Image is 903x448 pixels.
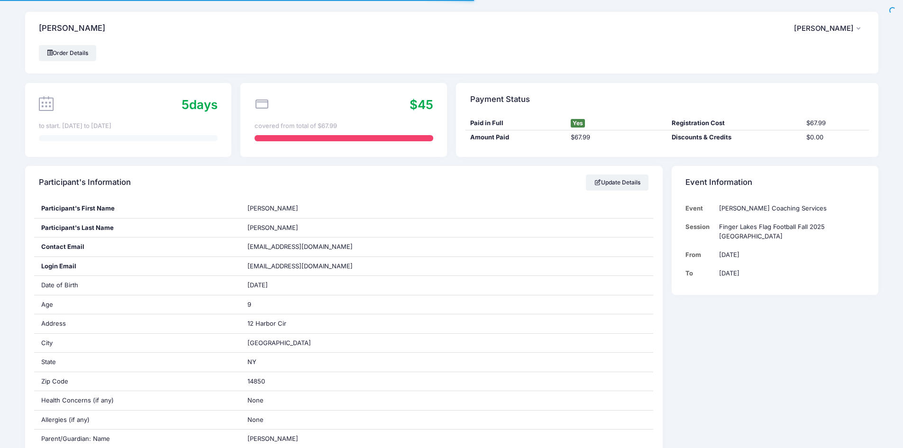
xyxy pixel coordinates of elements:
div: State [34,353,240,372]
h4: [PERSON_NAME] [39,15,105,42]
span: None [247,396,264,404]
span: [PERSON_NAME] [247,204,298,212]
td: [DATE] [714,246,864,264]
div: Allergies (if any) [34,411,240,430]
span: [EMAIL_ADDRESS][DOMAIN_NAME] [247,243,353,250]
div: Age [34,295,240,314]
div: Address [34,314,240,333]
span: NY [247,358,256,366]
span: [PERSON_NAME] [247,224,298,231]
span: None [247,416,264,423]
div: $0.00 [802,133,869,142]
span: 9 [247,301,251,308]
span: [PERSON_NAME] [794,24,854,33]
td: Event [685,199,714,218]
div: days [182,95,218,114]
span: [DATE] [247,281,268,289]
td: Finger Lakes Flag Football Fall 2025 [GEOGRAPHIC_DATA] [714,218,864,246]
span: 12 Harbor Cir [247,320,286,327]
h4: Payment Status [470,86,530,113]
span: Yes [571,119,585,128]
span: 5 [182,97,189,112]
div: Login Email [34,257,240,276]
div: City [34,334,240,353]
td: To [685,264,714,283]
div: Date of Birth [34,276,240,295]
td: Session [685,218,714,246]
div: to start. [DATE] to [DATE] [39,121,218,131]
div: $67.99 [566,133,667,142]
span: 14850 [247,377,265,385]
button: [PERSON_NAME] [794,18,865,39]
span: [EMAIL_ADDRESS][DOMAIN_NAME] [247,262,366,271]
span: $45 [410,97,433,112]
div: Contact Email [34,238,240,256]
a: Update Details [586,174,649,191]
div: Participant's Last Name [34,219,240,238]
div: Discounts & Credits [667,133,802,142]
span: [GEOGRAPHIC_DATA] [247,339,311,347]
a: Order Details [39,45,97,61]
div: Health Concerns (if any) [34,391,240,410]
div: Registration Cost [667,119,802,128]
td: From [685,246,714,264]
div: Participant's First Name [34,199,240,218]
h4: Participant's Information [39,169,131,196]
td: [DATE] [714,264,864,283]
td: [PERSON_NAME] Coaching Services [714,199,864,218]
div: $67.99 [802,119,869,128]
div: Zip Code [34,372,240,391]
h4: Event Information [685,169,752,196]
div: Amount Paid [465,133,566,142]
div: covered from total of $67.99 [255,121,433,131]
div: Paid in Full [465,119,566,128]
span: [PERSON_NAME] [247,435,298,442]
